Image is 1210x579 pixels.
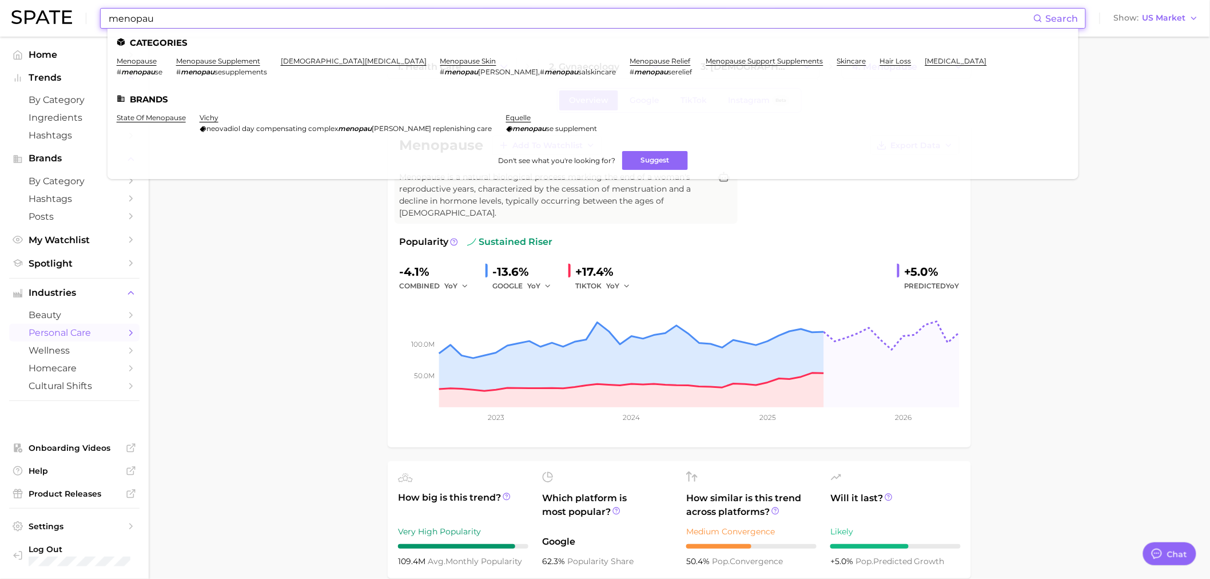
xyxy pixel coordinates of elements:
[830,556,855,566] span: +5.0%
[1111,11,1201,26] button: ShowUS Market
[9,324,140,342] a: personal care
[9,91,140,109] a: by Category
[527,279,552,293] button: YoY
[281,57,427,65] a: [DEMOGRAPHIC_DATA][MEDICAL_DATA]
[606,279,631,293] button: YoY
[176,68,181,76] span: #
[9,342,140,359] a: wellness
[567,556,634,566] span: popularity share
[527,281,540,291] span: YoY
[372,124,492,133] span: [PERSON_NAME] replenishing care
[946,281,960,290] span: YoY
[855,556,945,566] span: predicted growth
[622,151,688,170] button: Suggest
[668,68,692,76] span: serelief
[29,443,120,453] span: Onboarding Videos
[9,462,140,479] a: Help
[29,288,120,298] span: Industries
[121,68,155,76] em: menopau
[399,171,710,219] span: Menopause is a natural biological process marking the end of a woman's reproductive years, charac...
[29,327,120,338] span: personal care
[440,68,616,76] div: ,
[399,263,476,281] div: -4.1%
[29,380,120,391] span: cultural shifts
[830,544,961,549] div: 6 / 10
[623,413,640,422] tspan: 2024
[176,57,260,65] a: menopause supplement
[29,235,120,245] span: My Watchlist
[338,124,372,133] em: menopau
[29,310,120,320] span: beauty
[9,306,140,324] a: beauty
[1143,15,1186,21] span: US Market
[29,258,120,269] span: Spotlight
[206,124,338,133] span: neovadiol day compensating complex
[9,485,140,502] a: Product Releases
[759,413,776,422] tspan: 2025
[686,525,817,538] div: Medium Convergence
[686,491,817,519] span: How similar is this trend across platforms?
[9,255,140,272] a: Spotlight
[547,124,598,133] span: se supplement
[9,69,140,86] button: Trends
[9,541,140,570] a: Log out. Currently logged in with e-mail isabelle.lent@loreal.com.
[29,466,120,476] span: Help
[498,156,615,165] span: Don't see what you're looking for?
[399,279,476,293] div: combined
[398,525,528,538] div: Very High Popularity
[29,193,120,204] span: Hashtags
[575,263,638,281] div: +17.4%
[9,518,140,535] a: Settings
[440,57,496,65] a: menopause skin
[29,130,120,141] span: Hashtags
[117,38,1069,47] li: Categories
[904,279,960,293] span: Predicted
[9,109,140,126] a: Ingredients
[29,363,120,374] span: homecare
[1046,13,1078,24] span: Search
[445,68,479,76] em: menopau
[630,57,691,65] a: menopause relief
[545,68,579,76] em: menopau
[712,556,730,566] abbr: popularity index
[29,49,120,60] span: Home
[904,263,960,281] div: +5.0%
[398,491,528,519] span: How big is this trend?
[479,68,539,76] span: [PERSON_NAME]
[428,556,445,566] abbr: average
[29,176,120,187] span: by Category
[29,489,120,499] span: Product Releases
[440,68,445,76] span: #
[444,279,469,293] button: YoY
[9,46,140,64] a: Home
[830,491,961,519] span: Will it last?
[29,73,120,83] span: Trends
[855,556,873,566] abbr: popularity index
[513,124,547,133] em: menopau
[492,279,559,293] div: GOOGLE
[542,535,672,549] span: Google
[630,68,635,76] span: #
[117,57,157,65] a: menopause
[398,544,528,549] div: 9 / 10
[29,94,120,105] span: by Category
[214,68,267,76] span: sesupplements
[428,556,522,566] span: monthly popularity
[9,190,140,208] a: Hashtags
[9,439,140,457] a: Onboarding Videos
[399,235,448,249] span: Popularity
[488,413,504,422] tspan: 2023
[467,235,552,249] span: sustained riser
[11,10,72,24] img: SPATE
[506,113,531,122] a: equelle
[29,544,130,554] span: Log Out
[540,68,545,76] span: #
[29,211,120,222] span: Posts
[9,284,140,302] button: Industries
[155,68,162,76] span: se
[9,150,140,167] button: Brands
[117,113,186,122] a: state of menopause
[9,377,140,395] a: cultural shifts
[579,68,616,76] span: salskincare
[29,345,120,356] span: wellness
